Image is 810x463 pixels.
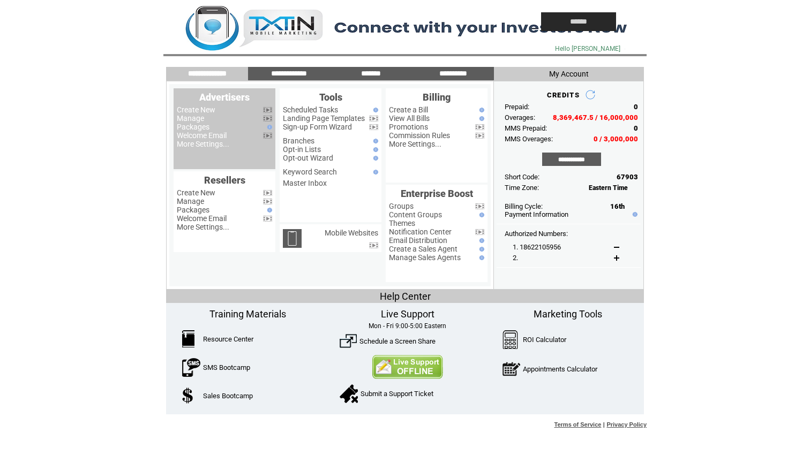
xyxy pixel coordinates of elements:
[549,70,589,78] span: My Account
[389,227,452,236] a: Notification Center
[502,330,519,349] img: Calculator.png
[389,236,447,245] a: Email Distribution
[177,214,227,223] a: Welcome Email
[283,145,321,154] a: Opt-in Lists
[177,131,227,140] a: Welcome Email
[369,322,446,330] span: Mon - Fri 9:00-5:00 Eastern
[594,135,638,143] span: 0 / 3,000,000
[340,384,358,403] img: SupportTicket.png
[555,45,620,52] span: Hello [PERSON_NAME]
[505,230,568,238] span: Authorized Numbers:
[389,253,461,262] a: Manage Sales Agents
[371,108,378,112] img: help.gif
[182,388,194,404] img: SalesBootcamp.png
[381,308,434,320] span: Live Support
[389,202,414,210] a: Groups
[389,105,428,114] a: Create a Bill
[203,392,253,400] a: Sales Bootcamp
[389,219,415,227] a: Themes
[534,308,602,320] span: Marketing Tools
[477,108,484,112] img: help.gif
[177,223,229,231] a: More Settings...
[283,114,365,123] a: Landing Page Templates
[340,332,357,350] img: ScreenShare.png
[265,208,272,212] img: help.gif
[263,190,272,196] img: video.png
[505,202,543,210] span: Billing Cycle:
[263,199,272,204] img: video.png
[199,92,250,103] span: Advertisers
[177,123,209,131] a: Packages
[477,238,484,243] img: help.gif
[523,365,597,373] a: Appointments Calculator
[513,243,561,251] span: 1. 18622105956
[475,124,484,130] img: video.png
[263,116,272,122] img: video.png
[634,124,638,132] span: 0
[265,125,272,130] img: help.gif
[283,123,352,131] a: Sign-up Form Wizard
[389,210,442,219] a: Content Groups
[380,291,431,302] span: Help Center
[371,147,378,152] img: help.gif
[177,188,215,197] a: Create New
[182,358,200,377] img: SMSBootcamp.png
[502,360,520,378] img: AppointmentCalc.png
[283,136,314,145] a: Branches
[554,421,602,428] a: Terms of Service
[505,135,553,143] span: MMS Overages:
[477,116,484,121] img: help.gif
[477,212,484,217] img: help.gif
[371,156,378,161] img: help.gif
[361,390,433,398] a: Submit a Support Ticket
[401,188,473,199] span: Enterprise Boost
[389,123,428,131] a: Promotions
[553,113,638,122] span: 8,369,467.5 / 16,000,000
[283,154,333,162] a: Opt-out Wizard
[263,216,272,222] img: video.png
[325,229,378,237] a: Mobile Websites
[505,184,539,192] span: Time Zone:
[177,197,204,206] a: Manage
[371,139,378,143] img: help.gif
[423,92,451,103] span: Billing
[204,174,245,186] span: Resellers
[283,179,327,187] a: Master Inbox
[359,337,436,345] a: Schedule a Screen Share
[182,330,194,347] img: ResourceCenter.png
[603,421,605,428] span: |
[505,173,539,181] span: Short Code:
[203,335,253,343] a: Resource Center
[369,242,378,248] img: video.png
[369,124,378,130] img: video.png
[283,229,302,248] img: mobile-websites.png
[475,203,484,209] img: video.png
[177,114,204,123] a: Manage
[369,116,378,122] img: video.png
[283,105,338,114] a: Scheduled Tasks
[606,421,647,428] a: Privacy Policy
[505,113,535,122] span: Overages:
[617,173,638,181] span: 67903
[177,140,229,148] a: More Settings...
[372,355,443,379] img: Contact Us
[477,247,484,252] img: help.gif
[319,92,342,103] span: Tools
[477,255,484,260] img: help.gif
[589,184,628,192] span: Eastern Time
[203,363,250,371] a: SMS Bootcamp
[263,107,272,113] img: video.png
[177,206,209,214] a: Packages
[513,254,518,262] span: 2.
[547,91,580,99] span: CREDITS
[389,245,457,253] a: Create a Sales Agent
[389,114,430,123] a: View All Bills
[177,105,215,114] a: Create New
[283,168,337,176] a: Keyword Search
[263,133,272,139] img: video.png
[610,202,625,210] span: 16th
[505,124,547,132] span: MMS Prepaid:
[209,308,286,320] span: Training Materials
[523,336,566,344] a: ROI Calculator
[389,140,441,148] a: More Settings...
